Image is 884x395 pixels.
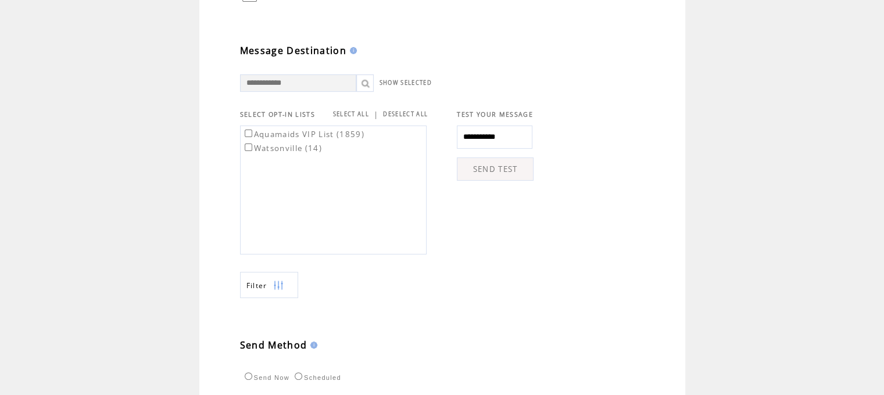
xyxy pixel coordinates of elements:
[457,157,534,181] a: SEND TEST
[245,143,252,151] input: Watsonville (14)
[246,281,267,290] span: Show filters
[457,110,533,119] span: TEST YOUR MESSAGE
[380,79,432,87] a: SHOW SELECTED
[242,374,289,381] label: Send Now
[346,47,357,54] img: help.gif
[374,109,378,120] span: |
[383,110,428,118] a: DESELECT ALL
[242,129,364,139] label: Aquamaids VIP List (1859)
[240,272,298,298] a: Filter
[245,372,252,380] input: Send Now
[333,110,369,118] a: SELECT ALL
[242,143,322,153] label: Watsonville (14)
[240,339,307,351] span: Send Method
[307,342,317,349] img: help.gif
[273,272,284,299] img: filters.png
[245,130,252,137] input: Aquamaids VIP List (1859)
[240,110,315,119] span: SELECT OPT-IN LISTS
[292,374,341,381] label: Scheduled
[240,44,346,57] span: Message Destination
[295,372,302,380] input: Scheduled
